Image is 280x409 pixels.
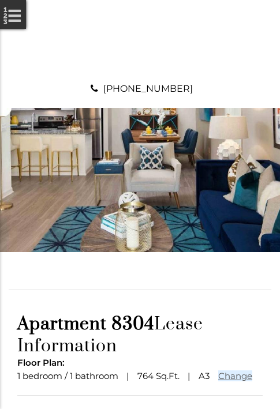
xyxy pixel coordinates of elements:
[218,370,252,381] a: Change
[17,313,263,357] h1: Lease Information
[17,370,118,381] span: 1 bedroom / 1 bathroom
[111,12,169,69] img: A graphic with a red M and the word SOUTH.
[137,370,154,381] span: 764
[17,357,65,368] span: Floor Plan:
[199,370,210,381] span: A3
[103,83,193,94] a: [PHONE_NUMBER]
[17,313,154,335] span: Apartment 8304
[156,370,180,381] span: Sq.Ft.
